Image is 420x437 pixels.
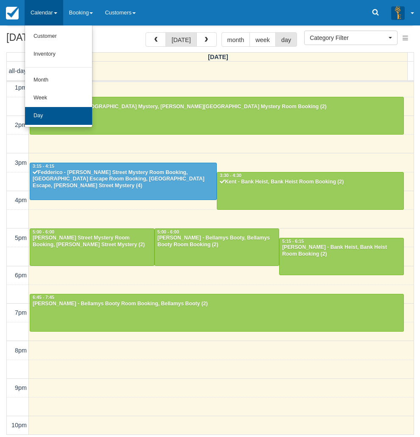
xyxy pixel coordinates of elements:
[15,384,27,391] span: 9pm
[249,32,276,47] button: week
[217,172,404,209] a: 3:30 - 4:30Kent - Bank Heist, Bank Heist Room Booking (2)
[33,295,54,300] span: 6:45 - 7:45
[391,6,405,20] img: A3
[279,238,404,275] a: 5:15 - 6:15[PERSON_NAME] - Bank Heist, Bank Heist Room Booking (2)
[11,422,27,429] span: 10pm
[25,89,92,107] a: Week
[6,32,114,48] h2: [DATE]
[33,230,54,234] span: 5:00 - 6:00
[30,294,404,331] a: 6:45 - 7:45[PERSON_NAME] - Bellamys Booty Room Booking, Bellamys Booty (2)
[15,197,27,203] span: 4pm
[25,25,92,127] ul: Calendar
[30,228,154,266] a: 5:00 - 6:00[PERSON_NAME] Street Mystery Room Booking, [PERSON_NAME] Street Mystery (2)
[221,32,250,47] button: month
[6,7,19,20] img: checkfront-main-nav-mini-logo.png
[9,68,27,74] span: all-day
[275,32,297,47] button: day
[15,234,27,241] span: 5pm
[25,107,92,125] a: Day
[304,31,398,45] button: Category Filter
[165,32,196,47] button: [DATE]
[32,104,401,110] div: [PERSON_NAME][GEOGRAPHIC_DATA] Mystery, [PERSON_NAME][GEOGRAPHIC_DATA] Mystery Room Booking (2)
[208,54,228,60] span: [DATE]
[30,97,404,134] a: 1:30 - 2:30[PERSON_NAME][GEOGRAPHIC_DATA] Mystery, [PERSON_NAME][GEOGRAPHIC_DATA] Mystery Room Bo...
[15,309,27,316] span: 7pm
[310,34,386,42] span: Category Filter
[30,163,217,200] a: 3:15 - 4:15Fedderico - [PERSON_NAME] Street Mystery Room Booking, [GEOGRAPHIC_DATA] Escape Room B...
[32,301,401,307] div: [PERSON_NAME] - Bellamys Booty Room Booking, Bellamys Booty (2)
[282,244,401,258] div: [PERSON_NAME] - Bank Heist, Bank Heist Room Booking (2)
[15,347,27,354] span: 8pm
[33,164,54,169] span: 3:15 - 4:15
[25,45,92,63] a: Inventory
[282,239,304,244] span: 5:15 - 6:15
[32,235,152,248] div: [PERSON_NAME] Street Mystery Room Booking, [PERSON_NAME] Street Mystery (2)
[25,71,92,89] a: Month
[157,235,277,248] div: [PERSON_NAME] - Bellamys Booty, Bellamys Booty Room Booking (2)
[157,230,179,234] span: 5:00 - 6:00
[154,228,279,266] a: 5:00 - 6:00[PERSON_NAME] - Bellamys Booty, Bellamys Booty Room Booking (2)
[219,179,401,186] div: Kent - Bank Heist, Bank Heist Room Booking (2)
[25,28,92,45] a: Customer
[15,84,27,91] span: 1pm
[15,121,27,128] span: 2pm
[15,159,27,166] span: 3pm
[15,272,27,279] span: 6pm
[220,173,241,178] span: 3:30 - 4:30
[32,169,214,190] div: Fedderico - [PERSON_NAME] Street Mystery Room Booking, [GEOGRAPHIC_DATA] Escape Room Booking, [GE...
